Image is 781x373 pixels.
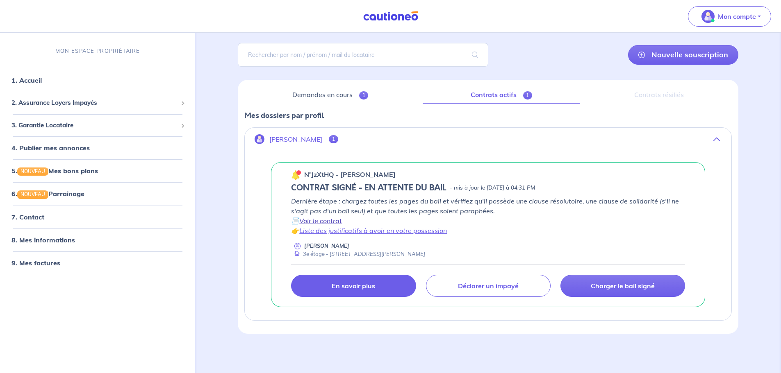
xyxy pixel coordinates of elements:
[628,45,738,65] a: Nouvelle souscription
[238,43,488,67] input: Rechercher par nom / prénom / mail du locataire
[304,242,349,250] p: [PERSON_NAME]
[11,121,178,130] span: 3. Garantie Locataire
[55,47,140,55] p: MON ESPACE PROPRIÉTAIRE
[3,95,192,111] div: 2. Assurance Loyers Impayés
[3,72,192,88] div: 1. Accueil
[332,282,375,290] p: En savoir plus
[718,11,756,21] p: Mon compte
[426,275,551,297] a: Déclarer un impayé
[3,140,192,156] div: 4. Publier mes annonces
[11,98,178,108] span: 2. Assurance Loyers Impayés
[3,185,192,202] div: 6.NOUVEAUParrainage
[244,110,732,121] p: Mes dossiers par profil
[701,10,715,23] img: illu_account_valid_menu.svg
[255,134,264,144] img: illu_account.svg
[560,275,685,297] a: Charger le bail signé
[3,232,192,248] div: 8. Mes informations
[462,43,488,66] span: search
[591,282,655,290] p: Charger le bail signé
[245,129,731,149] button: [PERSON_NAME]1
[244,86,416,104] a: Demandes en cours1
[11,76,42,84] a: 1. Accueil
[11,144,90,152] a: 4. Publier mes annonces
[269,136,322,143] p: [PERSON_NAME]
[423,86,580,104] a: Contrats actifs1
[304,170,396,179] p: n°JzXtHQ - [PERSON_NAME]
[11,236,75,244] a: 8. Mes informations
[11,259,60,267] a: 9. Mes factures
[291,170,301,180] img: 🔔
[11,190,84,198] a: 6.NOUVEAUParrainage
[3,209,192,225] div: 7. Contact
[458,282,519,290] p: Déclarer un impayé
[291,275,416,297] a: En savoir plus
[299,217,342,225] a: Voir le contrat
[3,255,192,271] div: 9. Mes factures
[11,213,44,221] a: 7. Contact
[450,184,535,192] p: - mis à jour le [DATE] à 04:31 PM
[359,91,369,99] span: 1
[11,167,98,175] a: 5.NOUVEAUMes bons plans
[3,163,192,179] div: 5.NOUVEAUMes bons plans
[329,135,338,143] span: 1
[688,6,771,27] button: illu_account_valid_menu.svgMon compte
[291,196,685,235] p: Dernière étape : chargez toutes les pages du bail et vérifiez qu'il possède une clause résolutoir...
[360,11,421,21] img: Cautioneo
[291,250,425,258] div: 3e étage - [STREET_ADDRESS][PERSON_NAME]
[299,226,447,235] a: Liste des justificatifs à avoir en votre possession
[3,118,192,133] div: 3. Garantie Locataire
[523,91,533,99] span: 1
[291,183,685,193] div: state: CONTRACT-SIGNED, Context: NEW,NO-CERTIFICATE,ALONE,LESSOR-DOCUMENTS
[291,183,446,193] h5: CONTRAT SIGNÉ - EN ATTENTE DU BAIL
